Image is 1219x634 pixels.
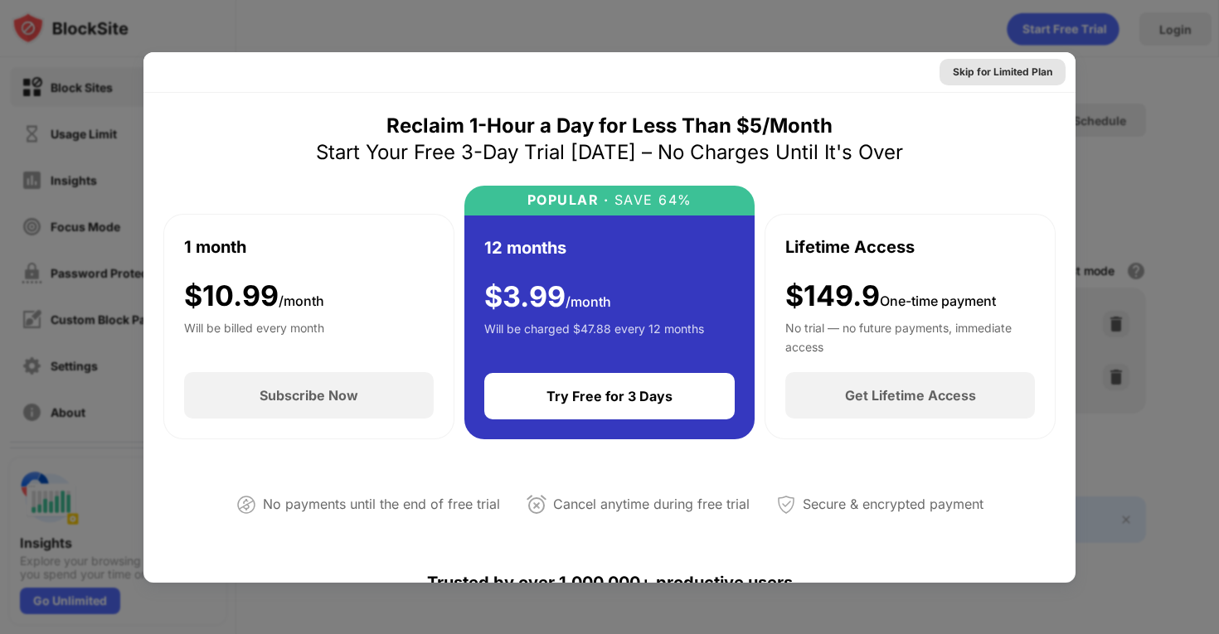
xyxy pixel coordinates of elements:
[184,279,324,313] div: $ 10.99
[316,139,903,166] div: Start Your Free 3-Day Trial [DATE] – No Charges Until It's Over
[236,495,256,515] img: not-paying
[845,387,976,404] div: Get Lifetime Access
[553,492,750,516] div: Cancel anytime during free trial
[484,235,566,260] div: 12 months
[484,280,611,314] div: $ 3.99
[163,543,1056,622] div: Trusted by over 1,000,000+ productive users
[260,387,358,404] div: Subscribe Now
[785,279,996,313] div: $149.9
[880,293,996,309] span: One-time payment
[484,320,704,353] div: Will be charged $47.88 every 12 months
[566,293,611,310] span: /month
[953,64,1052,80] div: Skip for Limited Plan
[184,235,246,259] div: 1 month
[527,495,546,515] img: cancel-anytime
[609,192,692,208] div: SAVE 64%
[279,293,324,309] span: /month
[776,495,796,515] img: secured-payment
[386,113,833,139] div: Reclaim 1-Hour a Day for Less Than $5/Month
[803,492,983,516] div: Secure & encrypted payment
[184,319,324,352] div: Will be billed every month
[785,235,915,259] div: Lifetime Access
[785,319,1035,352] div: No trial — no future payments, immediate access
[527,192,609,208] div: POPULAR ·
[546,388,673,404] div: Try Free for 3 Days
[263,492,500,516] div: No payments until the end of free trial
